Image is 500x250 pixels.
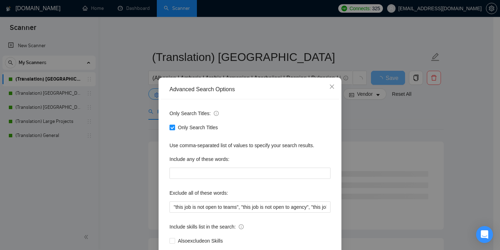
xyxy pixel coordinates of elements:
span: info-circle [214,111,219,116]
button: Close [322,77,341,96]
label: Exclude all of these words: [169,187,228,199]
span: Also exclude on Skills [175,237,226,245]
div: Use comma-separated list of values to specify your search results. [169,142,331,149]
span: Include skills list in the search: [169,223,244,231]
label: Include any of these words: [169,154,229,165]
span: Only Search Titles [175,124,221,131]
div: Open Intercom Messenger [476,226,493,243]
span: info-circle [239,224,244,229]
div: Advanced Search Options [169,86,331,93]
span: close [329,84,335,89]
span: Only Search Titles: [169,110,219,117]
